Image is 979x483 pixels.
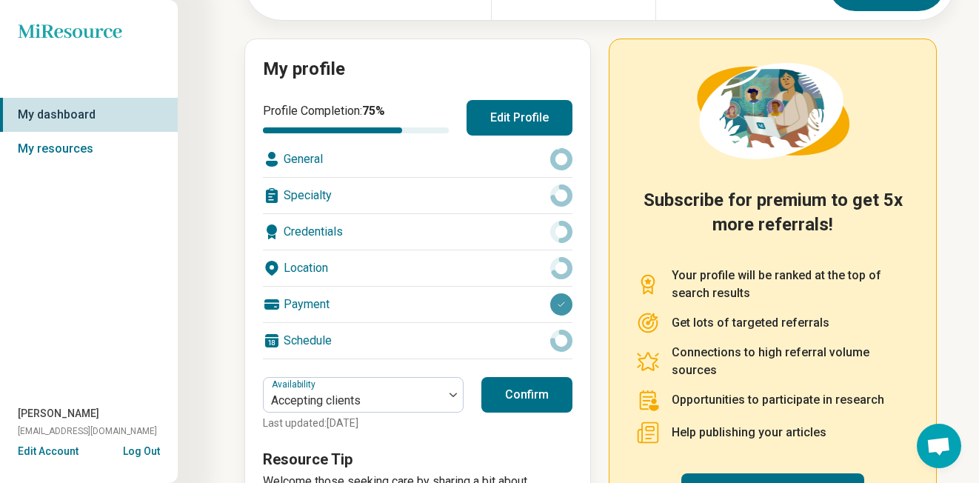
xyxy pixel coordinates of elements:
button: Edit Profile [467,100,572,136]
span: [EMAIL_ADDRESS][DOMAIN_NAME] [18,424,157,438]
div: General [263,141,572,177]
a: Open chat [917,424,961,468]
p: Opportunities to participate in research [672,391,884,409]
span: [PERSON_NAME] [18,406,99,422]
button: Log Out [123,444,160,456]
h3: Resource Tip [263,449,572,470]
div: Profile Completion: [263,102,449,133]
p: Get lots of targeted referrals [672,314,829,332]
div: Schedule [263,323,572,359]
button: Confirm [481,377,572,413]
h2: Subscribe for premium to get 5x more referrals! [636,188,909,249]
div: Location [263,250,572,286]
span: 75 % [362,104,385,118]
div: Specialty [263,178,572,213]
p: Help publishing your articles [672,424,826,442]
p: Connections to high referral volume sources [672,344,909,379]
button: Edit Account [18,444,78,459]
h2: My profile [263,57,572,82]
p: Your profile will be ranked at the top of search results [672,267,909,302]
div: Credentials [263,214,572,250]
div: Payment [263,287,572,322]
p: Last updated: [DATE] [263,416,464,431]
label: Availability [272,379,318,390]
